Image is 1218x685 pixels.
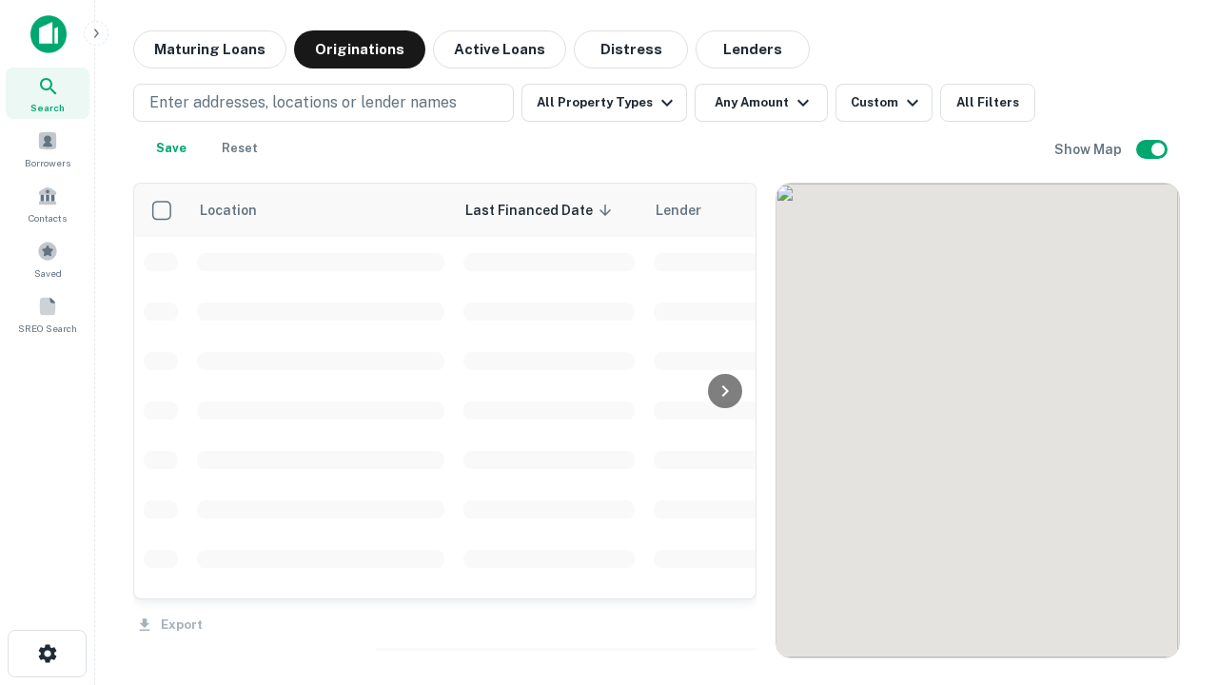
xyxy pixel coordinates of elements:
div: 0 0 [776,184,1179,657]
button: Distress [574,30,688,68]
div: Custom [851,91,924,114]
a: Search [6,68,89,119]
span: Search [30,100,65,115]
a: Contacts [6,178,89,229]
button: Custom [835,84,933,122]
th: Last Financed Date [454,184,644,237]
button: Enter addresses, locations or lender names [133,84,514,122]
img: capitalize-icon.png [30,15,67,53]
th: Location [187,184,454,237]
span: SREO Search [18,321,77,336]
a: Borrowers [6,123,89,174]
span: Location [199,199,282,222]
button: All Filters [940,84,1035,122]
span: Saved [34,265,62,281]
button: Any Amount [695,84,828,122]
span: Last Financed Date [465,199,618,222]
a: Saved [6,233,89,284]
button: Originations [294,30,425,68]
span: Contacts [29,210,67,225]
h6: Show Map [1054,139,1125,160]
span: Borrowers [25,155,70,170]
button: Lenders [696,30,810,68]
span: Lender [656,199,701,222]
button: Reset [209,129,270,167]
p: Enter addresses, locations or lender names [149,91,457,114]
iframe: Chat Widget [1123,472,1218,563]
a: SREO Search [6,288,89,340]
button: Maturing Loans [133,30,286,68]
button: All Property Types [521,84,687,122]
button: Active Loans [433,30,566,68]
th: Lender [644,184,949,237]
button: Save your search to get updates of matches that match your search criteria. [141,129,202,167]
